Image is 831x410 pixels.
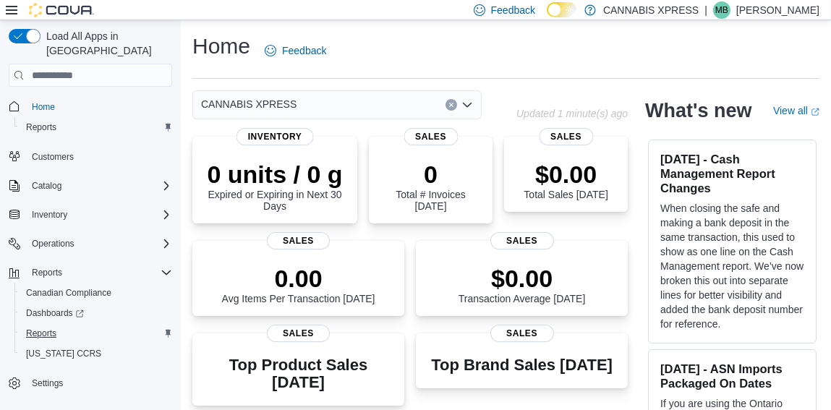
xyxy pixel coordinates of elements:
p: 0 [380,160,481,189]
span: Dashboards [26,307,84,319]
span: Reports [26,121,56,133]
p: $0.00 [524,160,608,189]
span: Reports [32,267,62,278]
button: Operations [26,235,80,252]
button: Reports [14,323,178,343]
span: Home [32,101,55,113]
a: Customers [26,148,80,166]
div: Total Sales [DATE] [524,160,608,200]
div: Transaction Average [DATE] [459,264,586,304]
a: Settings [26,375,69,392]
span: Sales [404,128,458,145]
h1: Home [192,32,250,61]
span: CANNABIS XPRESS [201,95,297,113]
div: Total # Invoices [DATE] [380,160,481,212]
span: Reports [26,328,56,339]
span: Sales [267,232,331,249]
button: Inventory [26,206,73,223]
p: CANNABIS XPRESS [603,1,699,19]
span: Catalog [26,177,172,195]
a: Home [26,98,61,116]
p: Updated 1 minute(s) ago [516,108,628,119]
div: Expired or Expiring in Next 30 Days [204,160,346,212]
button: Settings [3,372,178,393]
span: Home [26,97,172,115]
span: Sales [539,128,593,145]
button: Home [3,95,178,116]
span: Sales [490,232,554,249]
h3: [DATE] - ASN Imports Packaged On Dates [660,362,804,390]
span: Sales [267,325,331,342]
a: Dashboards [20,304,90,322]
p: When closing the safe and making a bank deposit in the same transaction, this used to show as one... [660,201,804,331]
a: Reports [20,325,62,342]
button: Reports [26,264,68,281]
button: [US_STATE] CCRS [14,343,178,364]
span: Operations [32,238,74,249]
a: Reports [20,119,62,136]
a: Feedback [259,36,332,65]
p: 0 units / 0 g [204,160,346,189]
a: [US_STATE] CCRS [20,345,107,362]
span: Inventory [32,209,67,221]
span: Customers [26,148,172,166]
button: Canadian Compliance [14,283,178,303]
button: Catalog [3,176,178,196]
button: Inventory [3,205,178,225]
span: MB [715,1,728,19]
svg: External link [811,108,819,116]
span: Canadian Compliance [20,284,172,302]
span: Canadian Compliance [26,287,111,299]
span: Catalog [32,180,61,192]
div: Avg Items Per Transaction [DATE] [222,264,375,304]
span: Dashboards [20,304,172,322]
h3: Top Product Sales [DATE] [204,356,393,391]
a: Canadian Compliance [20,284,117,302]
p: 0.00 [222,264,375,293]
span: Reports [20,119,172,136]
p: | [704,1,707,19]
span: Operations [26,235,172,252]
span: Customers [32,151,74,163]
button: Operations [3,234,178,254]
span: Settings [26,374,172,392]
button: Customers [3,146,178,167]
span: Inventory [26,206,172,223]
span: Inventory [236,128,314,145]
button: Open list of options [461,99,473,111]
a: View allExternal link [773,105,819,116]
span: Sales [490,325,554,342]
p: [PERSON_NAME] [736,1,819,19]
button: Clear input [446,99,457,111]
h3: Top Brand Sales [DATE] [431,356,613,374]
span: Settings [32,377,63,389]
h2: What's new [645,99,751,122]
button: Reports [14,117,178,137]
span: Feedback [282,43,326,58]
span: Load All Apps in [GEOGRAPHIC_DATA] [41,29,172,58]
button: Catalog [26,177,67,195]
span: Washington CCRS [20,345,172,362]
span: Reports [20,325,172,342]
img: Cova [29,3,94,17]
span: [US_STATE] CCRS [26,348,101,359]
span: Feedback [491,3,535,17]
input: Dark Mode [547,2,577,17]
a: Dashboards [14,303,178,323]
h3: [DATE] - Cash Management Report Changes [660,152,804,195]
span: Reports [26,264,172,281]
div: Mike Barry [713,1,730,19]
button: Reports [3,262,178,283]
p: $0.00 [459,264,586,293]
